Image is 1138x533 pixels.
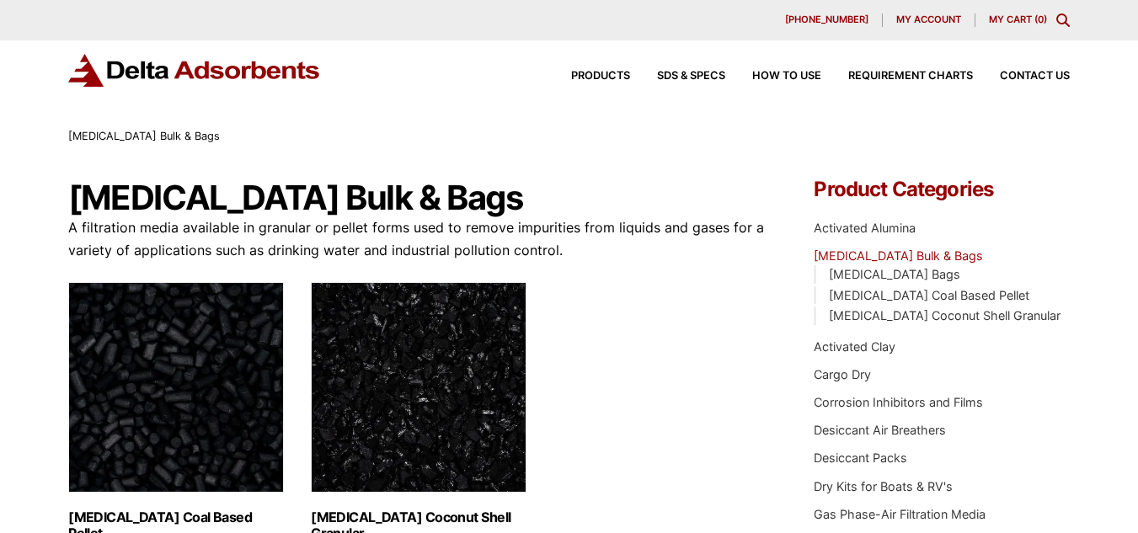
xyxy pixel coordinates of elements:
span: Products [571,71,630,82]
span: [PHONE_NUMBER] [785,15,868,24]
a: Activated Clay [814,339,895,354]
img: Activated Carbon Coconut Shell Granular [311,282,526,493]
a: [MEDICAL_DATA] Coconut Shell Granular [829,308,1061,322]
span: My account [896,15,961,24]
a: My Cart (0) [989,13,1047,25]
a: Gas Phase-Air Filtration Media [814,507,986,521]
a: How to Use [725,71,821,82]
span: Requirement Charts [848,71,973,82]
h4: Product Categories [814,179,1070,200]
a: Corrosion Inhibitors and Films [814,395,983,409]
p: A filtration media available in granular or pellet forms used to remove impurities from liquids a... [68,216,765,262]
img: Activated Carbon Coal Based Pellet [68,282,284,493]
span: [MEDICAL_DATA] Bulk & Bags [68,130,220,142]
a: Activated Alumina [814,221,916,235]
span: SDS & SPECS [657,71,725,82]
a: My account [883,13,975,27]
a: [MEDICAL_DATA] Coal Based Pellet [829,288,1029,302]
a: Products [544,71,630,82]
span: 0 [1038,13,1044,25]
div: Toggle Modal Content [1056,13,1070,27]
a: [MEDICAL_DATA] Bags [829,267,960,281]
a: SDS & SPECS [630,71,725,82]
a: Cargo Dry [814,367,871,381]
img: Delta Adsorbents [68,54,321,87]
span: How to Use [752,71,821,82]
a: Desiccant Air Breathers [814,423,946,437]
span: Contact Us [1000,71,1070,82]
a: Contact Us [973,71,1070,82]
a: Dry Kits for Boats & RV's [814,479,953,493]
h1: [MEDICAL_DATA] Bulk & Bags [68,179,765,216]
a: [PHONE_NUMBER] [772,13,883,27]
a: [MEDICAL_DATA] Bulk & Bags [814,248,983,263]
a: Requirement Charts [821,71,973,82]
a: Desiccant Packs [814,450,907,465]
